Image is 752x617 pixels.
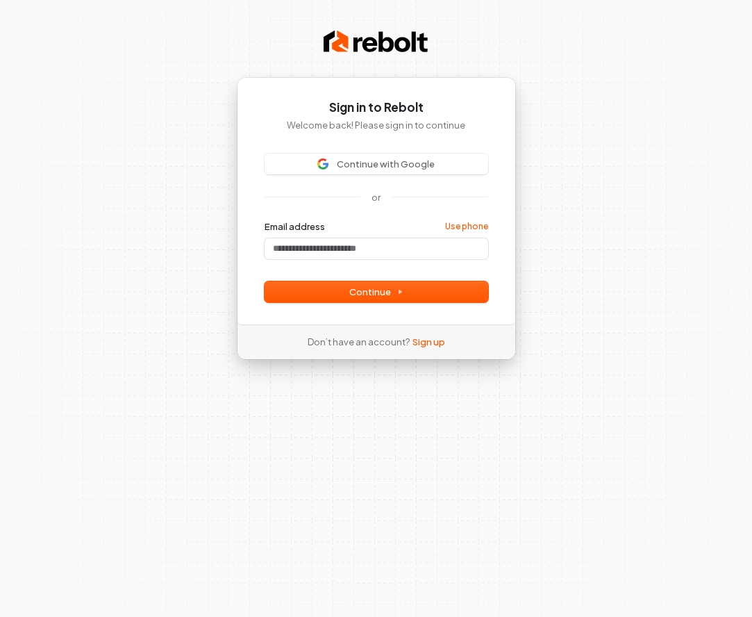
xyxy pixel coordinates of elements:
label: Email address [265,220,325,233]
img: Rebolt Logo [324,28,428,56]
span: Don’t have an account? [308,336,410,348]
span: Continue with Google [337,158,435,170]
a: Use phone [445,221,488,232]
p: Welcome back! Please sign in to continue [265,119,488,131]
img: Sign in with Google [317,158,328,170]
button: Sign in with GoogleContinue with Google [265,154,488,174]
a: Sign up [412,336,445,348]
p: or [371,191,381,204]
button: Continue [265,281,488,302]
h1: Sign in to Rebolt [265,99,488,116]
span: Continue [349,286,403,298]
